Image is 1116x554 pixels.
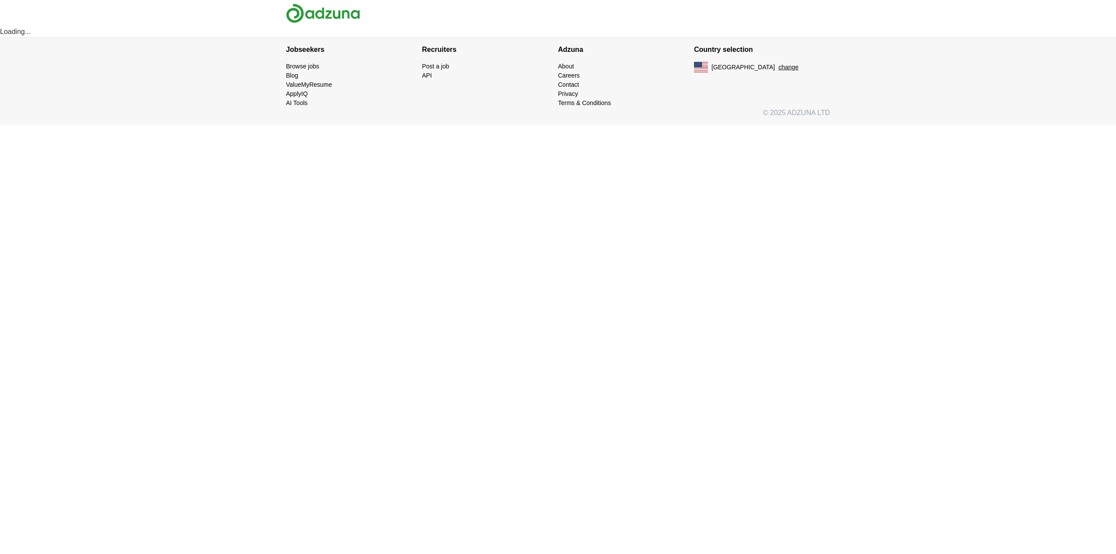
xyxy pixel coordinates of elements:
[779,63,799,72] button: change
[558,72,580,79] a: Careers
[694,37,830,62] h4: Country selection
[558,99,611,106] a: Terms & Conditions
[558,63,574,70] a: About
[286,99,308,106] a: AI Tools
[286,3,360,23] img: Adzuna logo
[279,108,837,125] div: © 2025 ADZUNA LTD
[286,90,308,97] a: ApplyIQ
[422,72,432,79] a: API
[286,81,332,88] a: ValueMyResume
[558,90,578,97] a: Privacy
[286,63,319,70] a: Browse jobs
[422,63,449,70] a: Post a job
[286,72,298,79] a: Blog
[694,62,708,72] img: US flag
[558,81,579,88] a: Contact
[711,63,775,72] span: [GEOGRAPHIC_DATA]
